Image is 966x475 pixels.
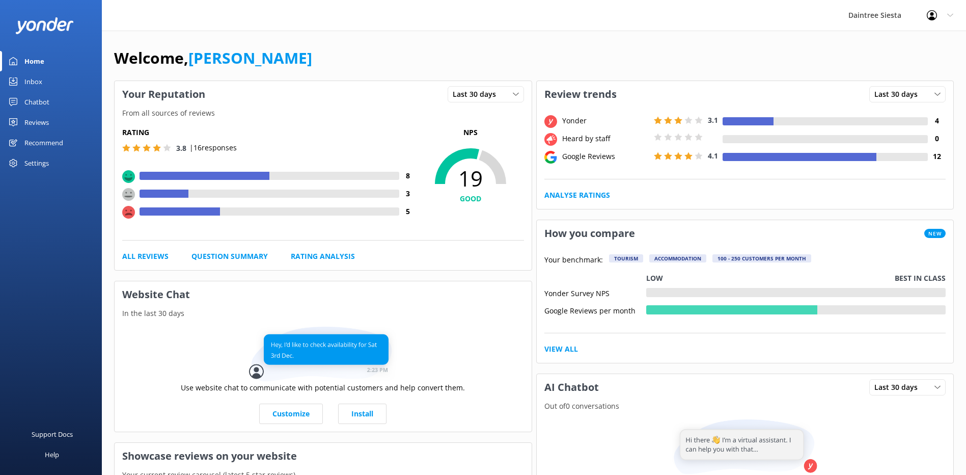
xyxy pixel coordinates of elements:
[399,170,417,181] h4: 8
[537,401,954,412] p: Out of 0 conversations
[544,344,578,355] a: View All
[708,115,718,125] span: 3.1
[560,151,651,162] div: Google Reviews
[537,81,624,108] h3: Review trends
[544,190,610,201] a: Analyse Ratings
[176,143,186,153] span: 3.8
[646,273,663,284] p: Low
[544,288,646,297] div: Yonder Survey NPS
[24,153,49,173] div: Settings
[895,273,946,284] p: Best in class
[15,17,74,34] img: yonder-white-logo.png
[249,327,397,382] img: conversation...
[188,47,312,68] a: [PERSON_NAME]
[259,404,323,424] a: Customize
[115,443,532,469] h3: Showcase reviews on your website
[712,254,811,262] div: 100 - 250 customers per month
[924,229,946,238] span: New
[114,46,312,70] h1: Welcome,
[191,251,268,262] a: Question Summary
[874,89,924,100] span: Last 30 days
[417,127,524,138] p: NPS
[24,92,49,112] div: Chatbot
[417,193,524,204] h4: GOOD
[24,133,63,153] div: Recommend
[417,166,524,191] span: 19
[24,112,49,133] div: Reviews
[291,251,355,262] a: Rating Analysis
[928,115,946,126] h4: 4
[189,142,237,153] p: | 16 responses
[115,281,532,308] h3: Website Chat
[928,151,946,162] h4: 12
[181,382,465,393] p: Use website chat to communicate with potential customers and help convert them.
[32,424,73,444] div: Support Docs
[45,444,59,465] div: Help
[453,89,502,100] span: Last 30 days
[708,151,718,161] span: 4.1
[537,374,606,401] h3: AI Chatbot
[115,308,532,319] p: In the last 30 days
[338,404,387,424] a: Install
[649,254,706,262] div: Accommodation
[399,206,417,217] h4: 5
[24,51,44,71] div: Home
[671,419,819,475] img: assistant...
[544,254,603,267] p: Your benchmark:
[874,382,924,393] span: Last 30 days
[544,305,646,314] div: Google Reviews per month
[399,188,417,199] h4: 3
[560,115,651,126] div: Yonder
[928,133,946,144] h4: 0
[122,127,417,138] h5: Rating
[115,108,532,119] p: From all sources of reviews
[122,251,169,262] a: All Reviews
[609,254,643,262] div: Tourism
[24,71,42,92] div: Inbox
[115,81,213,108] h3: Your Reputation
[560,133,651,144] div: Heard by staff
[537,220,643,247] h3: How you compare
